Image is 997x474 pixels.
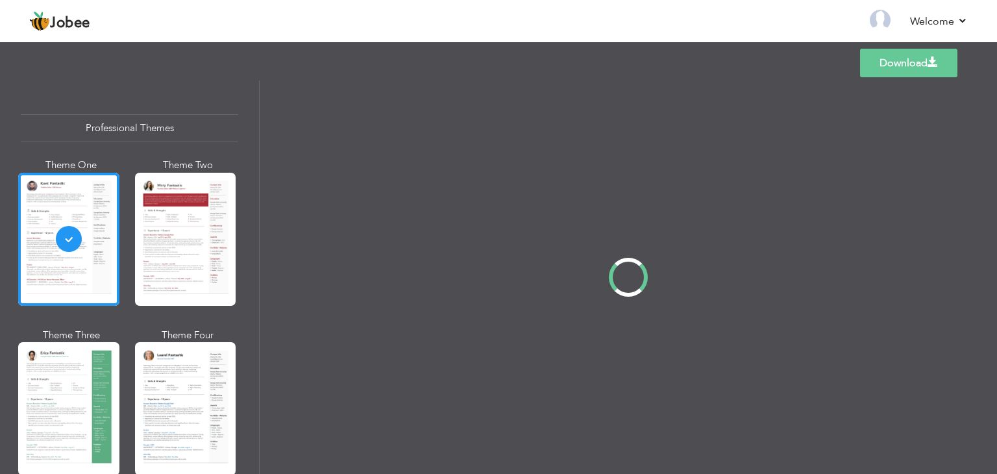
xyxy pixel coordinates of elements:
a: Jobee [29,11,90,32]
img: jobee.io [29,11,50,32]
img: Profile Img [870,10,891,31]
span: Jobee [50,16,90,31]
a: Download [860,49,957,77]
a: Welcome [910,14,968,29]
